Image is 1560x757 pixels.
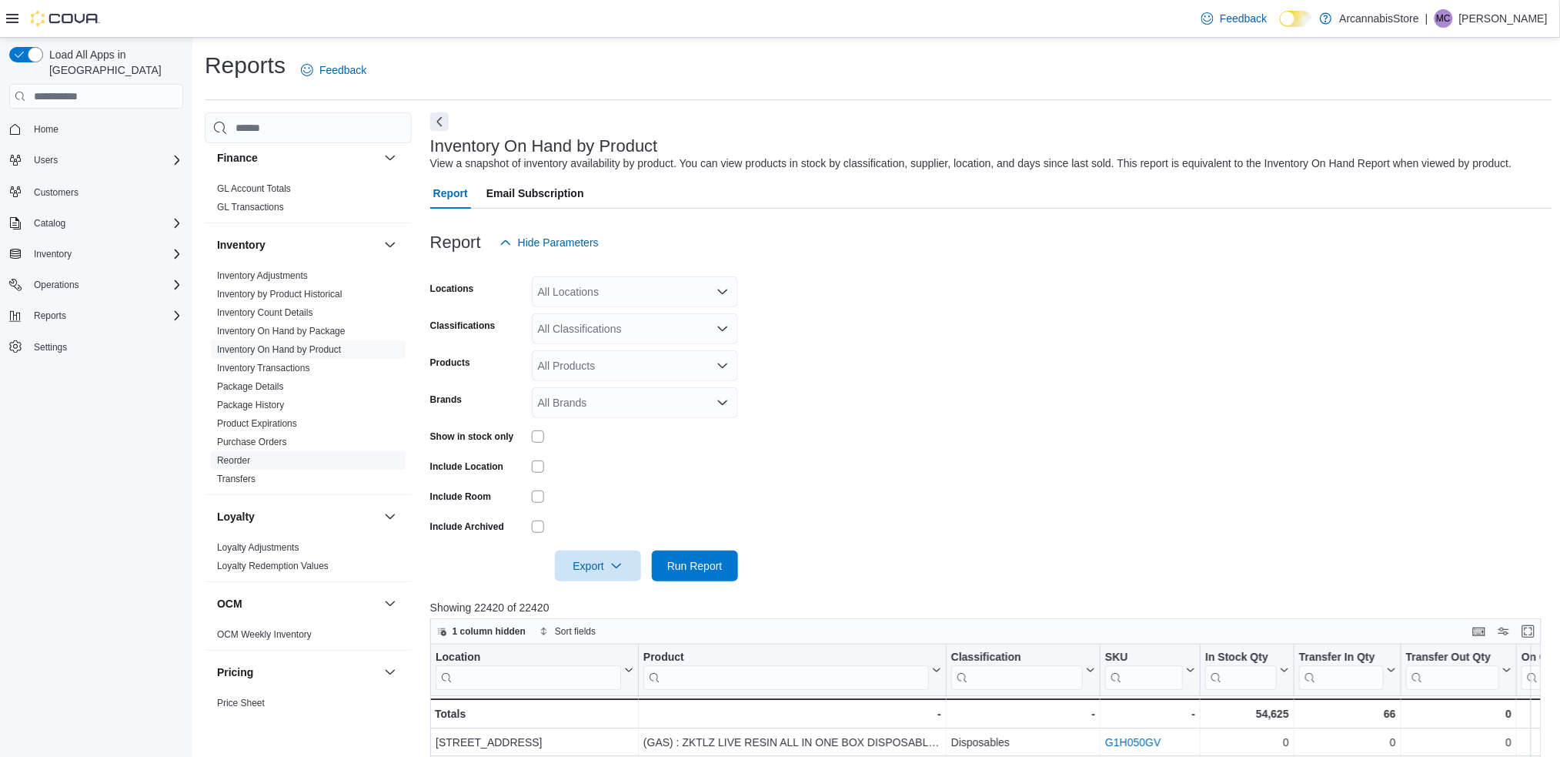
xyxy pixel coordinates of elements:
[28,276,183,294] span: Operations
[319,62,366,78] span: Feedback
[3,149,189,171] button: Users
[31,11,100,26] img: Cova
[1406,733,1512,752] div: 0
[28,151,64,169] button: Users
[205,694,412,718] div: Pricing
[217,541,299,554] span: Loyalty Adjustments
[217,596,242,611] h3: OCM
[28,214,72,233] button: Catalog
[34,217,65,229] span: Catalog
[1519,622,1538,641] button: Enter fullscreen
[217,306,313,319] span: Inventory Count Details
[28,183,85,202] a: Customers
[667,558,723,574] span: Run Report
[1280,11,1312,27] input: Dark Mode
[717,323,729,335] button: Open list of options
[951,733,1095,752] div: Disposables
[951,651,1095,690] button: Classification
[951,651,1083,690] div: Classification
[217,150,258,166] h3: Finance
[1406,651,1499,665] div: Transfer Out Qty
[1406,705,1512,723] div: 0
[430,521,504,533] label: Include Archived
[717,286,729,298] button: Open list of options
[643,651,929,665] div: Product
[217,596,378,611] button: OCM
[28,151,183,169] span: Users
[435,705,633,723] div: Totals
[217,455,250,466] a: Reorder
[28,245,78,263] button: Inventory
[217,363,310,373] a: Inventory Transactions
[28,306,183,325] span: Reports
[430,461,503,473] label: Include Location
[217,561,329,571] a: Loyalty Redemption Values
[217,509,378,524] button: Loyalty
[1425,9,1428,28] p: |
[381,595,399,613] button: OCM
[1205,651,1277,690] div: In Stock Qty
[43,47,183,78] span: Load All Apps in [GEOGRAPHIC_DATA]
[28,245,183,263] span: Inventory
[1205,651,1277,665] div: In Stock Qty
[493,227,605,258] button: Hide Parameters
[217,509,255,524] h3: Loyalty
[205,179,412,223] div: Finance
[430,283,474,295] label: Locations
[433,178,468,209] span: Report
[533,622,602,641] button: Sort fields
[205,625,412,650] div: OCM
[430,112,449,131] button: Next
[717,360,729,372] button: Open list of options
[217,665,378,680] button: Pricing
[217,202,284,213] a: GL Transactions
[3,213,189,234] button: Catalog
[430,233,481,252] h3: Report
[381,149,399,167] button: Finance
[1105,651,1183,665] div: SKU
[381,507,399,526] button: Loyalty
[217,289,342,300] a: Inventory by Product Historical
[1205,733,1289,752] div: 0
[217,400,284,410] a: Package History
[1299,651,1384,690] div: Transfer In Qty
[217,437,287,447] a: Purchase Orders
[1459,9,1548,28] p: [PERSON_NAME]
[28,119,183,139] span: Home
[430,156,1512,172] div: View a snapshot of inventory availability by product. You can view products in stock by classific...
[1495,622,1513,641] button: Display options
[217,474,256,484] a: Transfers
[1280,27,1281,28] span: Dark Mode
[28,182,183,201] span: Customers
[217,628,312,641] span: OCM Weekly Inventory
[436,651,621,665] div: Location
[34,248,72,260] span: Inventory
[28,214,183,233] span: Catalog
[1105,651,1183,690] div: SKU URL
[3,336,189,358] button: Settings
[217,399,284,411] span: Package History
[217,183,291,195] span: GL Account Totals
[34,279,79,291] span: Operations
[436,651,621,690] div: Location
[205,538,412,581] div: Loyalty
[3,243,189,265] button: Inventory
[34,123,58,136] span: Home
[430,430,514,443] label: Show in stock only
[1406,651,1499,690] div: Transfer Out Qty
[951,705,1095,723] div: -
[217,150,378,166] button: Finance
[217,270,308,282] span: Inventory Adjustments
[34,154,58,166] span: Users
[717,397,729,409] button: Open list of options
[205,266,412,494] div: Inventory
[430,600,1552,615] p: Showing 22420 of 22420
[1105,705,1195,723] div: -
[1220,11,1267,26] span: Feedback
[430,491,491,503] label: Include Room
[217,325,346,337] span: Inventory On Hand by Package
[34,341,67,353] span: Settings
[217,698,265,708] a: Price Sheet
[217,307,313,318] a: Inventory Count Details
[436,651,633,690] button: Location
